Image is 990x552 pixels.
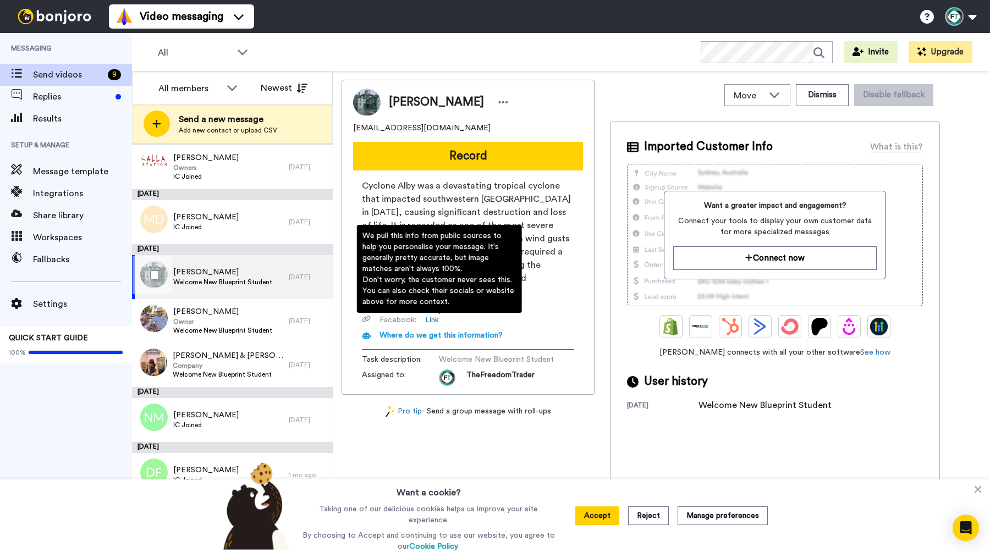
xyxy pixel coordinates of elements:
[644,139,773,155] span: Imported Customer Info
[33,297,132,311] span: Settings
[673,216,876,238] span: Connect your tools to display your own customer data for more specialized messages
[289,273,327,281] div: [DATE]
[140,206,168,233] img: md.png
[678,506,768,525] button: Manage preferences
[289,471,327,479] div: 1 mo ago
[628,506,669,525] button: Reject
[575,506,619,525] button: Accept
[140,459,168,486] img: df.png
[389,94,484,111] span: [PERSON_NAME]
[854,84,933,106] button: Disable fallback
[289,317,327,325] div: [DATE]
[300,504,558,526] p: Taking one of our delicious cookies helps us improve your site experience.
[870,318,888,335] img: GoHighLevel
[132,387,333,398] div: [DATE]
[173,306,272,317] span: [PERSON_NAME]
[173,212,239,223] span: [PERSON_NAME]
[289,416,327,424] div: [DATE]
[33,187,132,200] span: Integrations
[342,406,595,417] div: - Send a group message with roll-ups
[33,231,132,244] span: Workspaces
[9,348,26,357] span: 100%
[9,334,88,342] span: QUICK START GUIDE
[179,113,277,126] span: Send a new message
[627,347,923,358] span: [PERSON_NAME] connects with all your other software
[33,253,132,266] span: Fallbacks
[116,8,133,25] img: vm-color.svg
[140,151,168,178] img: be2f30cf-934a-45c0-9016-ed80f03f6ce8.png
[627,401,698,412] div: [DATE]
[173,278,272,286] span: Welcome New Blueprint Student
[466,369,535,386] span: TheFreedomTrader
[173,370,283,379] span: Welcome New Blueprint Student
[386,406,422,417] a: Pro tip
[289,163,327,172] div: [DATE]
[252,77,316,99] button: Newest
[439,354,554,365] span: Welcome New Blueprint Student
[840,318,858,335] img: Drip
[173,326,272,335] span: Welcome New Blueprint Student
[870,140,923,153] div: What is this?
[662,318,680,335] img: Shopify
[140,9,223,24] span: Video messaging
[844,41,898,63] button: Invite
[173,152,239,163] span: [PERSON_NAME]
[425,314,439,325] a: Link
[692,318,710,335] img: Ontraport
[362,179,574,298] span: Cyclone Alby was a devastating tropical cyclone that impacted southwestern [GEOGRAPHIC_DATA] in [...
[380,314,416,325] span: Facebook :
[751,318,769,335] img: ActiveCampaign
[173,465,239,476] span: [PERSON_NAME]
[397,479,461,499] h3: Want a cookie?
[173,476,239,484] span: IC Joined
[132,244,333,255] div: [DATE]
[33,90,111,103] span: Replies
[140,404,168,431] img: nm.png
[33,112,132,125] span: Results
[132,442,333,453] div: [DATE]
[173,410,239,421] span: [PERSON_NAME]
[33,165,132,178] span: Message template
[439,369,455,386] img: aa511383-47eb-4547-b70f-51257f42bea2-1630295480.jpg
[173,267,272,278] span: [PERSON_NAME]
[811,318,828,335] img: Patreon
[673,200,876,211] span: Want a greater impact and engagement?
[673,246,876,270] button: Connect now
[953,515,979,541] div: Open Intercom Messenger
[158,82,221,95] div: All members
[353,142,583,170] button: Record
[860,349,890,356] a: See how
[362,369,439,386] span: Assigned to:
[781,318,799,335] img: ConvertKit
[644,373,708,390] span: User history
[108,69,121,80] div: 9
[289,361,327,369] div: [DATE]
[173,223,239,231] span: IC Joined
[173,317,272,326] span: Owner
[386,406,395,417] img: magic-wand.svg
[909,41,972,63] button: Upgrade
[289,218,327,227] div: [DATE]
[300,530,558,552] p: By choosing to Accept and continuing to use our website, you agree to our .
[179,126,277,135] span: Add new contact or upload CSV
[173,163,239,172] span: Owners
[362,230,516,307] div: We pull this info from public sources to help you personalise your message. It's generally pretty...
[734,89,763,102] span: Move
[13,9,96,24] img: bj-logo-header-white.svg
[158,46,232,59] span: All
[213,462,295,550] img: bear-with-cookie.png
[409,543,458,550] a: Cookie Policy
[173,421,239,429] span: IC Joined
[698,399,832,412] div: Welcome New Blueprint Student
[173,361,283,370] span: Company
[353,123,491,134] span: [EMAIL_ADDRESS][DOMAIN_NAME]
[140,349,167,376] img: 30b1e6a8-5013-4816-9ac9-2c7b5aefa673.jpg
[362,354,439,365] span: Task description :
[173,350,283,361] span: [PERSON_NAME] & [PERSON_NAME]
[140,305,168,332] img: 5e324340-c249-493c-bbd7-f54a34ca9edc.jpg
[33,209,132,222] span: Share library
[380,332,503,339] span: Where do we get this information?
[353,89,381,116] img: Image of Alby Flood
